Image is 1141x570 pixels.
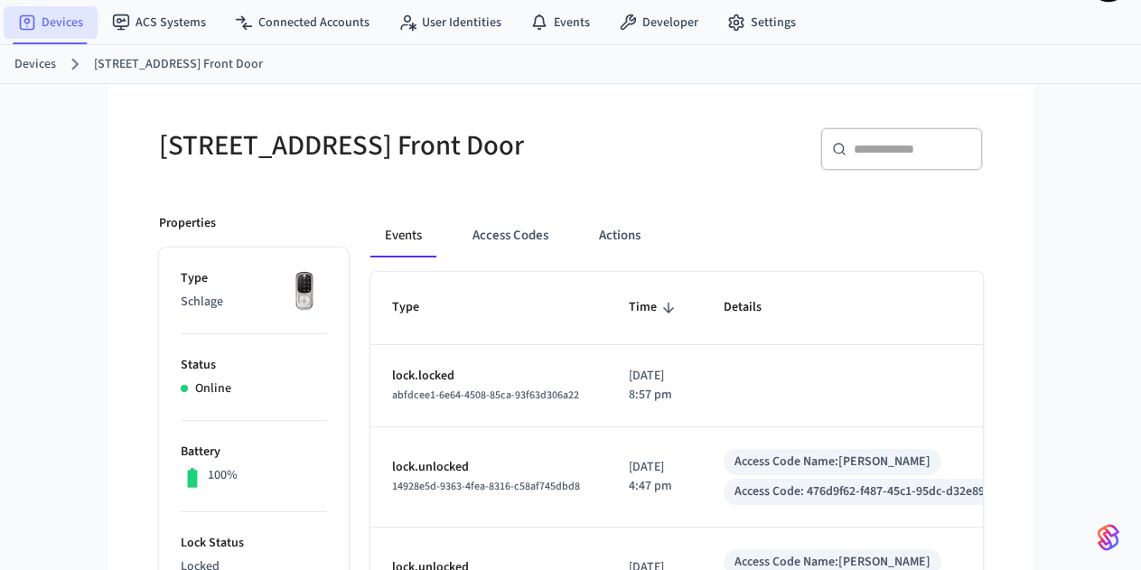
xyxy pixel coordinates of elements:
img: SeamLogoGradient.69752ec5.svg [1098,523,1119,552]
a: Developer [604,6,713,39]
a: Settings [713,6,810,39]
div: ant example [370,214,983,257]
p: [DATE] 8:57 pm [629,367,680,405]
a: Events [516,6,604,39]
span: abfdcee1-6e64-4508-85ca-93f63d306a22 [392,388,579,403]
button: Access Codes [458,214,563,257]
p: Battery [181,443,327,462]
p: [DATE] 4:47 pm [629,458,680,496]
a: User Identities [384,6,516,39]
a: ACS Systems [98,6,220,39]
span: Time [629,294,680,322]
div: Access Code: 476d9f62-f487-45c1-95dc-d32e8917085c [734,482,1022,501]
a: [STREET_ADDRESS] Front Door [94,55,263,74]
a: Devices [14,55,56,74]
span: Type [392,294,443,322]
h5: [STREET_ADDRESS] Front Door [159,127,560,164]
span: 14928e5d-9363-4fea-8316-c58af745dbd8 [392,479,580,494]
span: Details [724,294,785,322]
p: Type [181,269,327,288]
p: Online [195,379,231,398]
p: 100% [208,466,238,485]
p: Lock Status [181,534,327,553]
button: Actions [585,214,655,257]
p: lock.locked [392,367,585,386]
p: lock.unlocked [392,458,585,477]
a: Connected Accounts [220,6,384,39]
button: Events [370,214,436,257]
a: Devices [4,6,98,39]
div: Access Code Name: [PERSON_NAME] [734,453,931,472]
p: Status [181,356,327,375]
p: Properties [159,214,216,233]
img: Yale Assure Touchscreen Wifi Smart Lock, Satin Nickel, Front [282,269,327,314]
p: Schlage [181,293,327,312]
